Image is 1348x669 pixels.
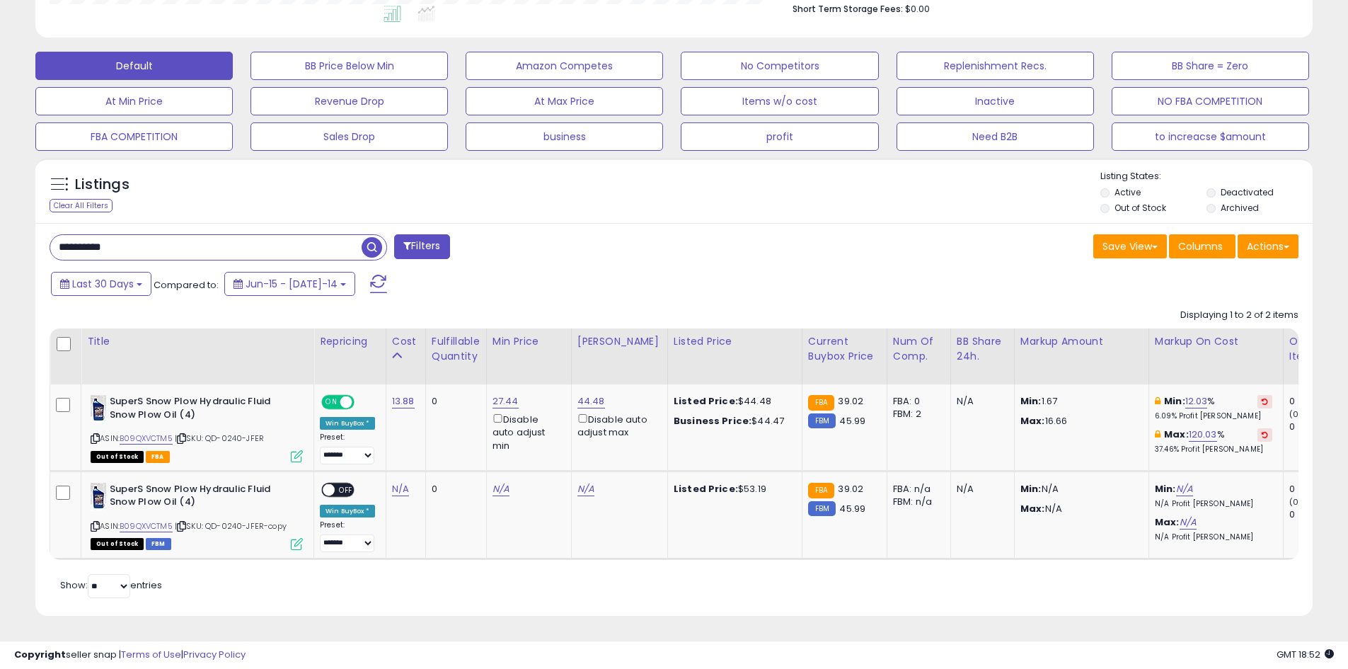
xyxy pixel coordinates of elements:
button: Filters [394,234,449,259]
span: FBA [146,451,170,463]
small: FBM [808,413,836,428]
strong: Min: [1020,394,1042,408]
a: B09QXVCTM5 [120,520,173,532]
div: Repricing [320,334,380,349]
div: FBM: n/a [893,496,940,508]
span: Last 30 Days [72,277,134,291]
p: N/A Profit [PERSON_NAME] [1155,499,1272,509]
button: to increacse $amount [1112,122,1309,151]
span: | SKU: QD-0240-JFER-copy [175,520,287,532]
th: The percentage added to the cost of goods (COGS) that forms the calculator for Min & Max prices. [1148,328,1283,384]
a: Terms of Use [121,648,181,661]
button: Replenishment Recs. [897,52,1094,80]
span: Compared to: [154,278,219,292]
strong: Max: [1020,502,1045,515]
small: FBA [808,483,834,498]
button: Save View [1093,234,1167,258]
b: Min: [1164,394,1185,408]
span: Columns [1178,239,1223,253]
a: Privacy Policy [183,648,246,661]
label: Deactivated [1221,186,1274,198]
p: Listing States: [1100,170,1313,183]
div: FBA: n/a [893,483,940,496]
div: FBA: 0 [893,395,940,408]
button: At Max Price [466,87,663,115]
a: N/A [577,482,594,496]
b: Min: [1155,482,1176,496]
img: 41hqRjG60KL._SL40_.jpg [91,395,106,423]
div: Disable auto adjust min [492,411,560,452]
button: At Min Price [35,87,233,115]
div: ASIN: [91,395,303,461]
strong: Max: [1020,414,1045,428]
div: Markup Amount [1020,334,1143,349]
div: [PERSON_NAME] [577,334,662,349]
strong: Copyright [14,648,66,661]
button: Sales Drop [250,122,448,151]
div: Win BuyBox * [320,417,375,430]
b: Max: [1155,515,1180,529]
a: 12.03 [1185,394,1208,408]
button: Need B2B [897,122,1094,151]
strong: Min: [1020,482,1042,496]
span: 39.02 [838,394,863,408]
b: Listed Price: [674,394,738,408]
a: N/A [1180,515,1197,530]
div: $44.47 [674,415,791,428]
span: OFF [335,484,357,496]
span: FBM [146,538,171,550]
a: N/A [392,482,409,496]
div: $53.19 [674,483,791,496]
div: seller snap | | [14,648,246,662]
a: B09QXVCTM5 [120,433,173,445]
div: % [1155,395,1272,421]
div: ASIN: [91,483,303,549]
div: Preset: [320,433,375,464]
span: OFF [352,396,375,408]
button: business [466,122,663,151]
b: Listed Price: [674,482,738,496]
div: N/A [957,483,1003,496]
p: 37.46% Profit [PERSON_NAME] [1155,445,1272,454]
label: Active [1114,186,1141,198]
button: Last 30 Days [51,272,151,296]
span: 2025-08-14 18:52 GMT [1277,648,1334,661]
div: Min Price [492,334,565,349]
button: Jun-15 - [DATE]-14 [224,272,355,296]
div: Displaying 1 to 2 of 2 items [1180,309,1298,322]
b: Max: [1164,428,1189,441]
div: % [1155,428,1272,454]
button: BB Price Below Min [250,52,448,80]
small: FBM [808,501,836,516]
button: Default [35,52,233,80]
div: 0 [1289,395,1347,408]
div: Preset: [320,520,375,552]
p: N/A Profit [PERSON_NAME] [1155,532,1272,542]
p: N/A [1020,503,1138,515]
a: 13.88 [392,394,415,408]
div: 0 [1289,421,1347,433]
span: 45.99 [839,502,865,515]
button: Actions [1238,234,1298,258]
a: 44.48 [577,394,605,408]
b: SuperS Snow Plow Hydraulic Fluid Snow Plow Oil (4) [110,483,282,513]
small: (0%) [1289,408,1309,420]
p: 16.66 [1020,415,1138,428]
small: FBA [808,395,834,411]
div: $44.48 [674,395,791,408]
label: Out of Stock [1114,202,1166,214]
div: BB Share 24h. [957,334,1008,364]
button: profit [681,122,878,151]
button: Columns [1169,234,1235,258]
small: (0%) [1289,496,1309,508]
p: 6.09% Profit [PERSON_NAME] [1155,411,1272,421]
b: Short Term Storage Fees: [793,3,903,15]
b: Business Price: [674,414,751,428]
div: FBM: 2 [893,408,940,421]
p: N/A [1020,483,1138,496]
div: Markup on Cost [1155,334,1277,349]
div: 0 [1289,483,1347,496]
span: 45.99 [839,414,865,428]
div: Listed Price [674,334,796,349]
img: 41hqRjG60KL._SL40_.jpg [91,483,106,511]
